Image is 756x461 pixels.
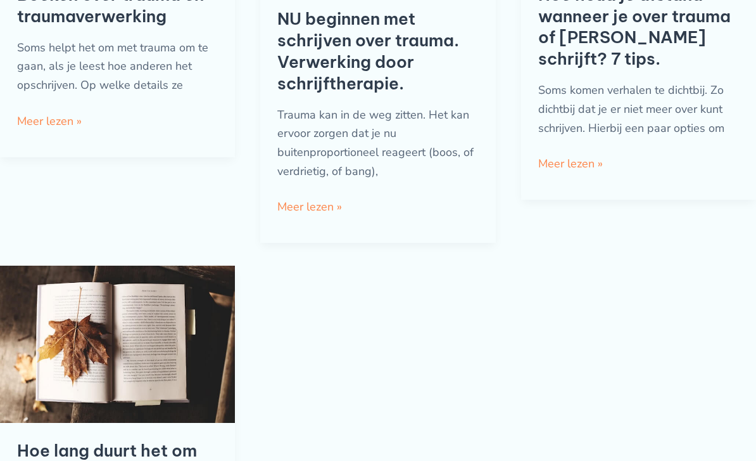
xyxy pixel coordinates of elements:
[17,113,82,132] a: Meer lezen »
[538,155,603,174] a: Meer lezen »
[17,39,218,96] p: Soms helpt het om met trauma om te gaan, als je leest hoe anderen het opschrijven. Op welke detai...
[538,82,739,138] p: Soms komen verhalen te dichtbij. Zo dichtbij dat je er niet meer over kunt schrijven. Hierbij een...
[277,107,478,182] p: Trauma kan in de weg zitten. Het kan ervoor zorgen dat je nu buitenproportioneel reageert (boos, ...
[277,198,342,218] a: Meer lezen »
[277,9,459,94] a: NU beginnen met schrijven over trauma. Verwerking door schrijftherapie.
